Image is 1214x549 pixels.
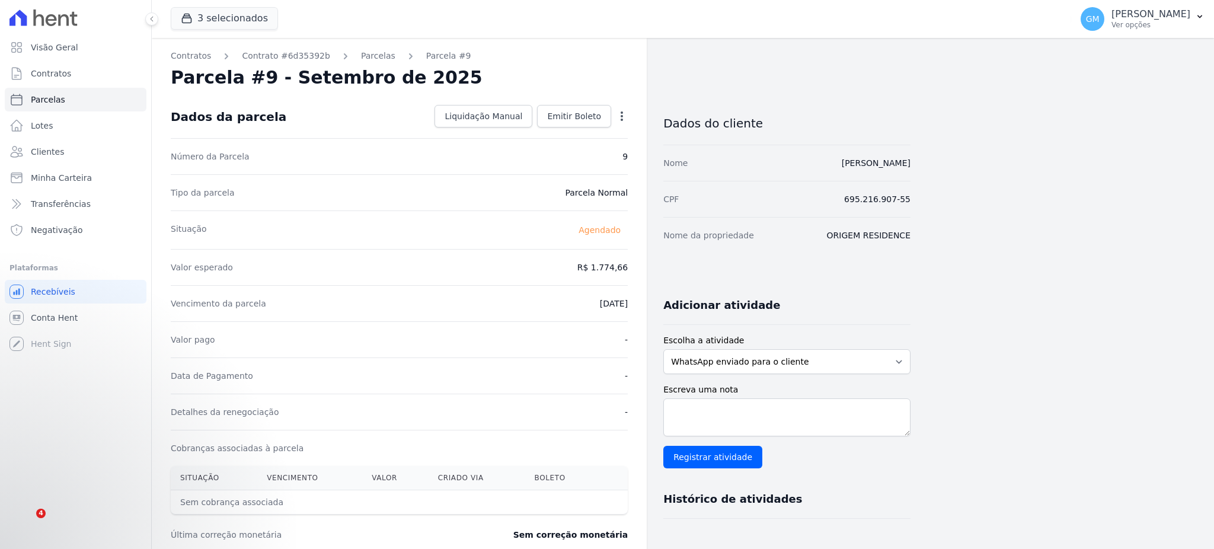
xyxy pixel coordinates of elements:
a: Contrato #6d35392b [242,50,330,62]
dd: R$ 1.774,66 [577,261,628,273]
h2: Parcela #9 - Setembro de 2025 [171,67,483,88]
span: Visão Geral [31,42,78,53]
th: Boleto [525,466,600,490]
button: GM [PERSON_NAME] Ver opções [1071,2,1214,36]
iframe: Intercom live chat [12,509,40,537]
dd: [DATE] [600,298,628,309]
dt: Nome da propriedade [663,229,754,241]
a: Clientes [5,140,146,164]
dt: Número da Parcela [171,151,250,162]
iframe: Intercom notifications mensagem [9,434,246,517]
th: Valor [362,466,429,490]
a: Contratos [171,50,211,62]
span: Transferências [31,198,91,210]
dt: Última correção monetária [171,529,441,541]
dt: Valor pago [171,334,215,346]
span: Clientes [31,146,64,158]
dt: Data de Pagamento [171,370,253,382]
span: Liquidação Manual [445,110,522,122]
dt: Valor esperado [171,261,233,273]
label: Escolha a atividade [663,334,910,347]
div: Dados da parcela [171,110,286,124]
h3: Dados do cliente [663,116,910,130]
dd: Sem correção monetária [513,529,628,541]
input: Registrar atividade [663,446,762,468]
p: [PERSON_NAME] [1111,8,1190,20]
dt: CPF [663,193,679,205]
span: Emitir Boleto [547,110,601,122]
dd: - [625,334,628,346]
dt: Detalhes da renegociação [171,406,279,418]
span: Minha Carteira [31,172,92,184]
a: Lotes [5,114,146,138]
a: Parcelas [361,50,395,62]
th: Vencimento [257,466,362,490]
dd: 695.216.907-55 [844,193,910,205]
a: Transferências [5,192,146,216]
h3: Histórico de atividades [663,492,802,506]
a: Parcelas [5,88,146,111]
span: Lotes [31,120,53,132]
a: Negativação [5,218,146,242]
dt: Nome [663,157,688,169]
span: Agendado [571,223,628,237]
h3: Adicionar atividade [663,298,780,312]
span: 4 [36,509,46,518]
dd: 9 [622,151,628,162]
span: Negativação [31,224,83,236]
a: Conta Hent [5,306,146,330]
th: Criado via [429,466,525,490]
a: Parcela #9 [426,50,471,62]
dd: - [625,370,628,382]
a: Contratos [5,62,146,85]
div: Plataformas [9,261,142,275]
p: Ver opções [1111,20,1190,30]
dd: Parcela Normal [565,187,628,199]
th: Sem cobrança associada [171,490,525,515]
dt: Vencimento da parcela [171,298,266,309]
a: Liquidação Manual [435,105,532,127]
dd: ORIGEM RESIDENCE [827,229,910,241]
nav: Breadcrumb [171,50,628,62]
a: Recebíveis [5,280,146,304]
a: Minha Carteira [5,166,146,190]
dt: Tipo da parcela [171,187,235,199]
a: Visão Geral [5,36,146,59]
span: Recebíveis [31,286,75,298]
dd: - [625,406,628,418]
dt: Situação [171,223,207,237]
label: Escreva uma nota [663,384,910,396]
span: Conta Hent [31,312,78,324]
span: Contratos [31,68,71,79]
span: GM [1086,15,1100,23]
span: Parcelas [31,94,65,106]
a: [PERSON_NAME] [842,158,910,168]
a: Emitir Boleto [537,105,611,127]
button: 3 selecionados [171,7,278,30]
